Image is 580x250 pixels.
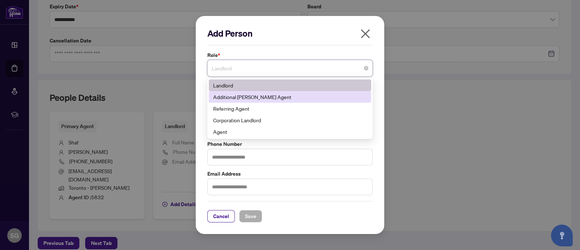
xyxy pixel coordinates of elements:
label: Role [207,51,373,59]
span: close-circle [364,66,368,70]
button: Save [239,210,262,222]
label: Email Address [207,170,373,178]
div: Agent [209,126,371,138]
div: Landlord [209,79,371,91]
div: Corporation Landlord [213,116,367,124]
div: Referring Agent [209,103,371,114]
label: Phone Number [207,140,373,148]
div: Corporation Landlord [209,114,371,126]
button: Open asap [551,225,573,246]
h2: Add Person [207,28,373,39]
span: Cancel [213,210,229,222]
button: Cancel [207,210,235,222]
div: Agent [213,128,367,136]
div: Referring Agent [213,104,367,112]
div: Landlord [213,81,367,89]
span: Landlord [212,61,368,75]
div: Additional RAHR Agent [209,91,371,103]
div: Additional [PERSON_NAME] Agent [213,93,367,101]
span: close [360,28,371,40]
